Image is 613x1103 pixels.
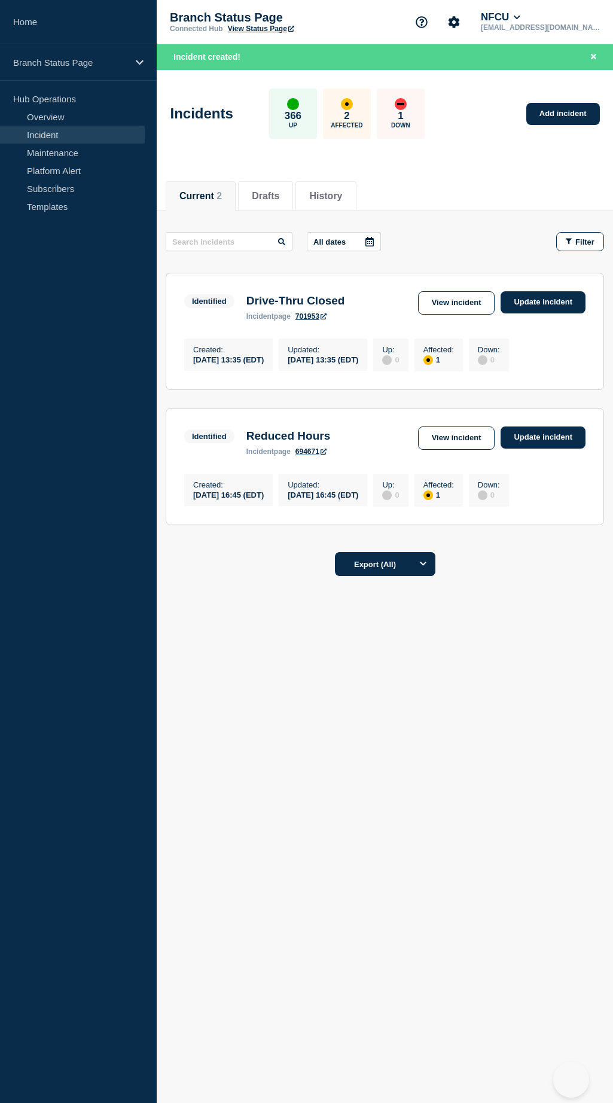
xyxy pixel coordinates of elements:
[170,105,233,122] h1: Incidents
[478,489,500,500] div: 0
[526,103,600,125] a: Add incident
[423,345,454,354] p: Affected :
[288,489,358,499] div: [DATE] 16:45 (EDT)
[441,10,466,35] button: Account settings
[423,480,454,489] p: Affected :
[423,489,454,500] div: 1
[575,237,594,246] span: Filter
[193,345,264,354] p: Created :
[228,25,294,33] a: View Status Page
[170,11,409,25] p: Branch Status Page
[478,23,603,32] p: [EMAIL_ADDRESS][DOMAIN_NAME]
[193,480,264,489] p: Created :
[382,354,399,365] div: 0
[344,110,349,122] p: 2
[246,447,274,456] span: incident
[246,312,274,321] span: incident
[418,426,495,450] a: View incident
[246,447,291,456] p: page
[409,10,434,35] button: Support
[246,294,345,307] h3: Drive-Thru Closed
[382,489,399,500] div: 0
[423,490,433,500] div: affected
[382,345,399,354] p: Up :
[398,110,403,122] p: 1
[391,122,410,129] p: Down
[478,354,500,365] div: 0
[170,25,223,33] p: Connected Hub
[478,11,523,23] button: NFCU
[313,237,346,246] p: All dates
[193,354,264,364] div: [DATE] 13:35 (EDT)
[307,232,381,251] button: All dates
[418,291,495,315] a: View incident
[423,354,454,365] div: 1
[586,50,601,64] button: Close banner
[423,355,433,365] div: affected
[246,429,330,443] h3: Reduced Hours
[331,122,362,129] p: Affected
[287,98,299,110] div: up
[395,98,407,110] div: down
[184,294,234,308] span: Identified
[556,232,604,251] button: Filter
[13,57,128,68] p: Branch Status Page
[184,429,234,443] span: Identified
[288,480,358,489] p: Updated :
[501,291,585,313] a: Update incident
[411,552,435,576] button: Options
[179,191,222,202] button: Current 2
[382,480,399,489] p: Up :
[285,110,301,122] p: 366
[478,345,500,354] p: Down :
[335,552,435,576] button: Export (All)
[295,447,327,456] a: 694671
[288,354,358,364] div: [DATE] 13:35 (EDT)
[341,98,353,110] div: affected
[478,355,487,365] div: disabled
[193,489,264,499] div: [DATE] 16:45 (EDT)
[382,355,392,365] div: disabled
[553,1062,589,1098] iframe: Help Scout Beacon - Open
[501,426,585,449] a: Update incident
[478,480,500,489] p: Down :
[295,312,327,321] a: 701953
[382,490,392,500] div: disabled
[289,122,297,129] p: Up
[166,232,292,251] input: Search incidents
[288,345,358,354] p: Updated :
[309,191,342,202] button: History
[173,52,240,62] span: Incident created!
[246,312,291,321] p: page
[252,191,279,202] button: Drafts
[478,490,487,500] div: disabled
[216,191,222,201] span: 2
